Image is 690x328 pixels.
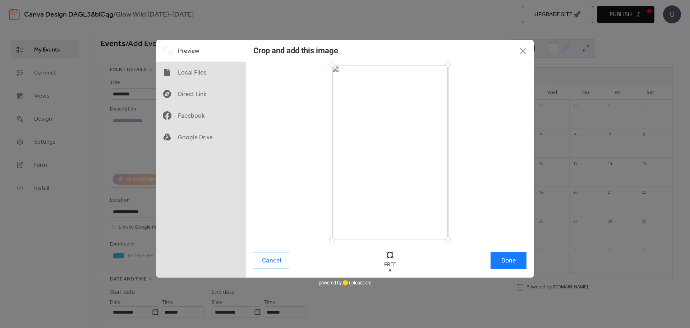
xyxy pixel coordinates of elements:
[512,40,534,62] button: Close
[156,105,246,126] div: Facebook
[319,278,372,288] div: powered by
[253,46,338,55] div: Crop and add this image
[156,83,246,105] div: Direct Link
[491,252,526,269] button: Done
[156,126,246,148] div: Google Drive
[156,40,246,62] div: Preview
[156,62,246,83] div: Local Files
[253,252,289,269] button: Cancel
[342,280,372,286] a: uploadcare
